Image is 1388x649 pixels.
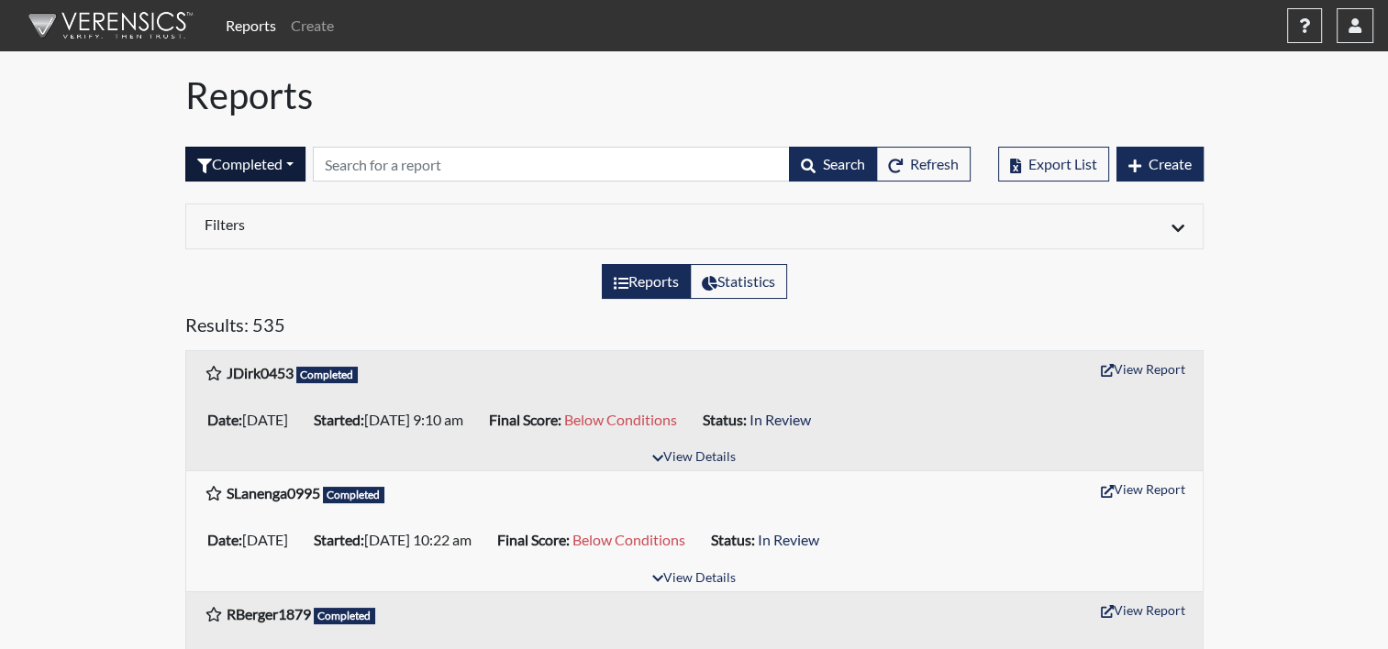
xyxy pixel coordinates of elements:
[497,531,570,548] b: Final Score:
[750,411,811,428] span: In Review
[602,264,691,299] label: View the list of reports
[910,155,959,172] span: Refresh
[205,215,681,233] h6: Filters
[185,313,1204,343] h5: Results: 535
[283,7,341,44] a: Create
[314,608,376,624] span: Completed
[185,73,1204,117] h1: Reports
[489,411,561,428] b: Final Score:
[1093,355,1194,383] button: View Report
[1093,475,1194,503] button: View Report
[644,445,744,470] button: View Details
[313,147,790,181] input: Search by Registration ID, Interview Number, or Investigation Name.
[644,566,744,591] button: View Details
[314,531,364,548] b: Started:
[690,264,787,299] label: View statistics about completed interviews
[218,7,283,44] a: Reports
[227,484,320,501] b: SLanenga0995
[306,525,490,555] li: [DATE] 10:22 am
[185,147,305,181] button: Completed
[1149,155,1192,172] span: Create
[1093,596,1194,624] button: View Report
[823,155,865,172] span: Search
[1028,155,1097,172] span: Export List
[789,147,877,181] button: Search
[564,411,677,428] span: Below Conditions
[207,411,242,428] b: Date:
[191,215,1198,237] div: Click to expand/collapse filters
[1116,147,1204,181] button: Create
[185,147,305,181] div: Filter by interview status
[314,411,364,428] b: Started:
[572,531,685,548] span: Below Conditions
[296,367,359,383] span: Completed
[207,531,242,548] b: Date:
[306,405,482,434] li: [DATE] 9:10 am
[703,411,747,428] b: Status:
[323,487,385,503] span: Completed
[998,147,1109,181] button: Export List
[227,605,311,622] b: RBerger1879
[758,531,819,548] span: In Review
[200,405,306,434] li: [DATE]
[711,531,755,548] b: Status:
[227,364,294,381] b: JDirk0453
[200,525,306,555] li: [DATE]
[876,147,971,181] button: Refresh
